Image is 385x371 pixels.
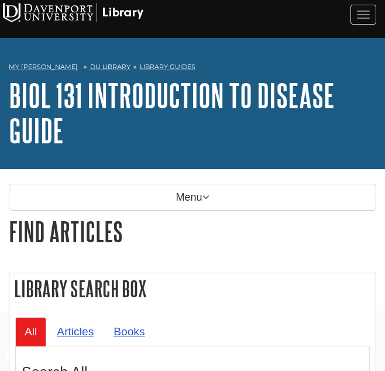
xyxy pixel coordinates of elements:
img: Davenport University Logo [3,3,143,22]
h1: Find Articles [9,217,376,246]
a: All [15,317,46,346]
a: BIOL 131 Introduction to Disease Guide [9,77,335,149]
a: Library Guides [140,63,195,71]
p: Menu [9,184,376,211]
h2: Library Search Box [9,273,376,304]
a: DU Library [90,63,130,71]
a: Articles [47,317,103,346]
a: Books [104,317,154,346]
a: My [PERSON_NAME] [9,62,78,72]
